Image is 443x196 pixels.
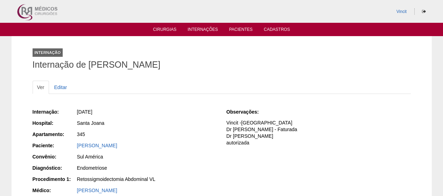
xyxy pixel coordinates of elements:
a: Ver [33,81,49,94]
div: Internação [33,48,63,57]
div: Observações: [226,108,270,115]
a: [PERSON_NAME] [77,143,117,148]
a: Internações [188,27,218,34]
a: Pacientes [229,27,252,34]
div: Paciente: [33,142,76,149]
div: Sul América [77,153,217,160]
div: Internação: [33,108,76,115]
a: Editar [50,81,72,94]
div: Endometriose [77,164,217,171]
a: [PERSON_NAME] [77,188,117,193]
div: Procedimento 1: [33,176,76,183]
div: Apartamento: [33,131,76,138]
p: Vincit -[GEOGRAPHIC_DATA] Dr [PERSON_NAME] - Faturada Dr [PERSON_NAME] autorizada [226,120,410,146]
h1: Internação de [PERSON_NAME] [33,60,411,69]
div: Retossigmoidectomia Abdominal VL [77,176,217,183]
i: Sair [422,9,426,14]
div: Hospital: [33,120,76,127]
a: Cadastros [264,27,290,34]
div: Santa Joana [77,120,217,127]
div: Diagnóstico: [33,164,76,171]
div: 345 [77,131,217,138]
div: Convênio: [33,153,76,160]
div: Médico: [33,187,76,194]
span: [DATE] [77,109,92,115]
a: Cirurgias [153,27,176,34]
a: Vincit [396,9,407,14]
